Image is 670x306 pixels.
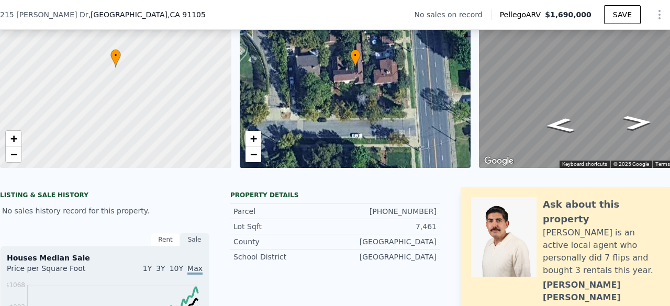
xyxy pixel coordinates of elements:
div: [PERSON_NAME] [PERSON_NAME] [543,279,660,304]
div: Price per Square Foot [7,263,105,280]
span: + [250,132,256,145]
div: • [350,49,361,67]
div: School District [233,252,335,262]
div: Sale [180,233,209,246]
div: Property details [230,191,440,199]
img: Google [482,154,516,168]
span: 10Y [170,264,183,273]
span: • [350,51,361,60]
div: County [233,236,335,247]
a: Open this area in Google Maps (opens a new window) [482,154,516,168]
a: Terms (opens in new tab) [655,161,670,167]
span: © 2025 Google [613,161,649,167]
button: SAVE [604,5,641,24]
div: Ask about this property [543,197,660,226]
span: • [110,51,121,60]
div: No sales on record [414,9,490,20]
span: + [10,132,17,145]
div: 7,461 [335,221,437,232]
div: Rent [151,233,180,246]
span: , CA 91105 [167,10,206,19]
div: Lot Sqft [233,221,335,232]
div: [PHONE_NUMBER] [335,206,437,217]
span: Pellego ARV [500,9,545,20]
a: Zoom out [6,146,21,162]
a: Zoom in [245,131,261,146]
a: Zoom out [245,146,261,162]
span: Max [187,264,203,275]
span: − [250,148,256,161]
span: 1Y [143,264,152,273]
div: Houses Median Sale [7,253,203,263]
path: Go East, Madeline Dr [611,112,665,133]
button: Show Options [649,4,670,25]
div: Parcel [233,206,335,217]
span: 3Y [156,264,165,273]
div: • [110,49,121,67]
div: [GEOGRAPHIC_DATA] [335,236,437,247]
div: [PERSON_NAME] is an active local agent who personally did 7 flips and bought 3 rentals this year. [543,226,660,277]
div: [GEOGRAPHIC_DATA] [335,252,437,262]
a: Zoom in [6,131,21,146]
span: − [10,148,17,161]
span: $1,690,000 [545,10,591,19]
tspan: $1068 [5,281,25,289]
button: Keyboard shortcuts [562,161,607,168]
span: , [GEOGRAPHIC_DATA] [88,9,205,20]
path: Go West, Madeline Dr [533,115,587,136]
